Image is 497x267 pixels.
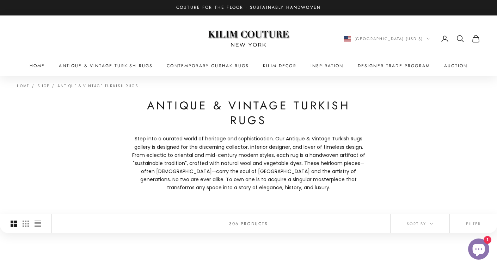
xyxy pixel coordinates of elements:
[176,4,321,11] p: Couture for the Floor · Sustainably Handwoven
[57,83,138,89] a: Antique & Vintage Turkish Rugs
[444,62,467,69] a: Auction
[167,62,249,69] a: Contemporary Oushak Rugs
[344,34,480,43] nav: Secondary navigation
[17,62,480,69] nav: Primary navigation
[355,36,423,42] span: [GEOGRAPHIC_DATA] (USD $)
[466,239,491,261] inbox-online-store-chat: Shopify online store chat
[37,83,49,89] a: Shop
[263,62,296,69] summary: Kilim Decor
[11,214,17,233] button: Switch to larger product images
[450,214,497,233] button: Filter
[344,36,351,42] img: United States
[35,214,41,233] button: Switch to compact product images
[204,22,293,56] img: Logo of Kilim Couture New York
[391,214,449,233] button: Sort by
[17,83,138,88] nav: Breadcrumb
[59,62,153,69] a: Antique & Vintage Turkish Rugs
[30,62,45,69] a: Home
[358,62,430,69] a: Designer Trade Program
[344,36,430,42] button: Change country or currency
[23,214,29,233] button: Switch to smaller product images
[229,220,268,227] p: 306 products
[129,135,368,192] p: Step into a curated world of heritage and sophistication. Our Antique & Vintage Turkish Rugs gall...
[17,83,29,89] a: Home
[311,62,344,69] a: Inspiration
[407,221,433,227] span: Sort by
[129,98,368,128] h1: Antique & Vintage Turkish Rugs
